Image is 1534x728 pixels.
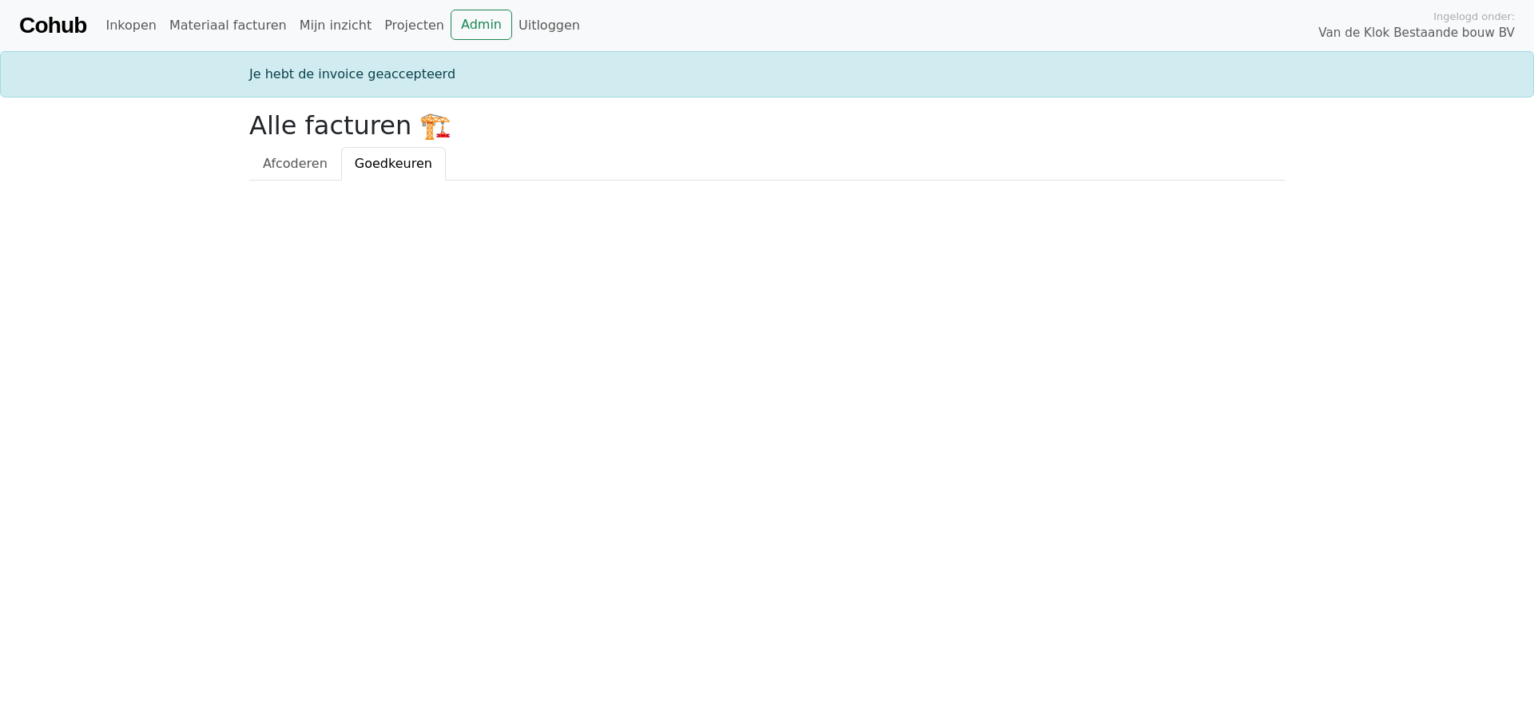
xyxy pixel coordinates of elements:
[378,10,451,42] a: Projecten
[240,65,1294,84] div: Je hebt de invoice geaccepteerd
[293,10,379,42] a: Mijn inzicht
[512,10,586,42] a: Uitloggen
[249,147,341,181] a: Afcoderen
[1318,24,1515,42] span: Van de Klok Bestaande bouw BV
[355,156,432,171] span: Goedkeuren
[341,147,446,181] a: Goedkeuren
[263,156,328,171] span: Afcoderen
[163,10,293,42] a: Materiaal facturen
[19,6,86,45] a: Cohub
[451,10,512,40] a: Admin
[99,10,162,42] a: Inkopen
[249,110,1285,141] h2: Alle facturen 🏗️
[1433,9,1515,24] span: Ingelogd onder:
